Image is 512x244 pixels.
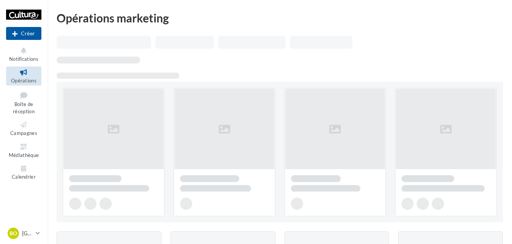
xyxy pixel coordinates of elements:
a: Médiathèque [6,141,41,160]
div: Nouvelle campagne [6,27,41,40]
span: Médiathèque [9,152,39,158]
a: Campagnes [6,119,41,138]
span: Bo [9,230,17,237]
span: Opérations [11,78,36,84]
a: Opérations [6,67,41,85]
button: Créer [6,27,41,40]
div: Opérations marketing [57,12,503,24]
a: Boîte de réception [6,89,41,116]
span: Notifications [9,56,38,62]
a: Calendrier [6,163,41,181]
span: Campagnes [10,130,37,136]
span: Calendrier [12,174,36,180]
span: Boîte de réception [13,101,35,114]
p: [GEOGRAPHIC_DATA] [22,230,33,237]
a: Bo [GEOGRAPHIC_DATA] [6,226,41,241]
button: Notifications [6,45,41,63]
